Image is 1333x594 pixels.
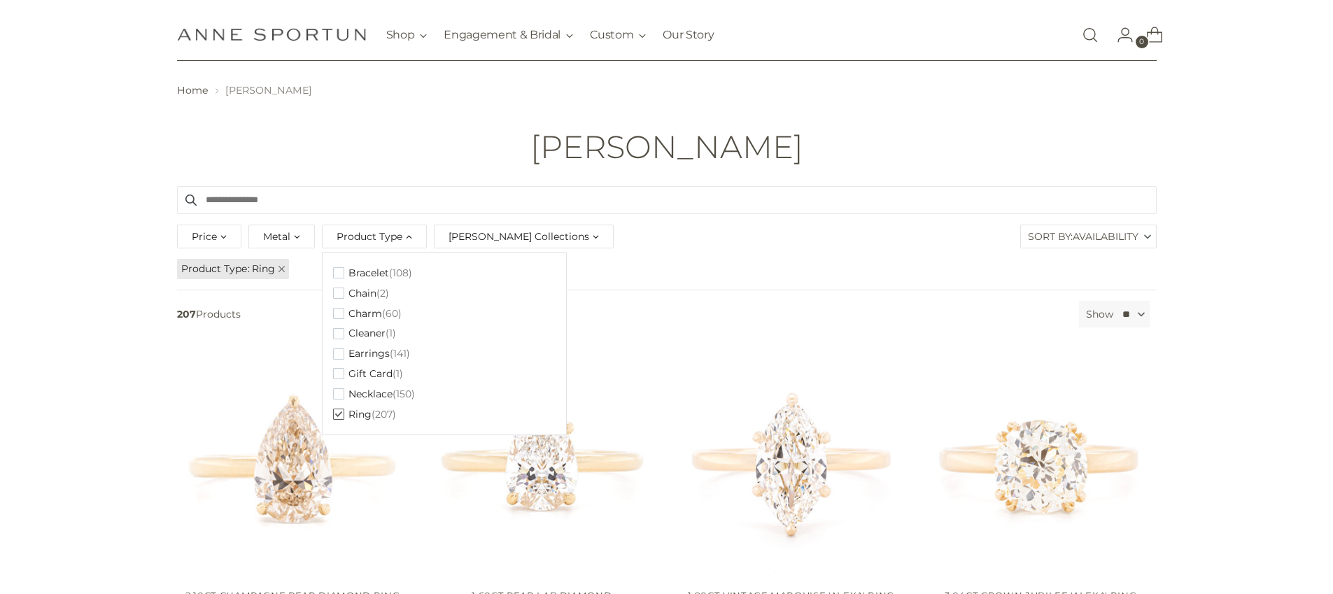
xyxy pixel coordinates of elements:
[389,267,412,279] span: (108)
[1135,21,1163,49] a: Open cart modal
[449,229,589,244] span: [PERSON_NAME] Collections
[348,368,393,380] span: Gift Card
[348,327,386,339] span: Cleaner
[390,348,410,360] span: (141)
[177,186,1157,214] input: Search products
[924,346,1156,578] a: 3.04ct Crown Jubilee 'Alexa' Ring
[252,262,275,275] span: Ring
[530,129,803,164] h1: [PERSON_NAME]
[348,288,376,299] span: Chain
[348,308,382,320] span: Charm
[225,84,312,97] span: [PERSON_NAME]
[444,20,573,50] button: Engagement & Bridal
[1073,225,1138,248] span: Availability
[192,229,217,244] span: Price
[393,388,415,400] span: (150)
[386,20,428,50] button: Shop
[333,263,412,283] button: Bracelet
[171,301,1073,327] span: Products
[386,327,396,339] span: (1)
[1106,21,1134,49] a: Go to the account page
[177,84,209,97] a: Home
[426,346,658,578] a: 1.60ct Pear Lab Diamond 'Alex' Ring
[263,229,290,244] span: Metal
[675,346,907,578] a: 1.90ct Vintage Marquise 'Alexa' Ring
[333,304,402,324] button: Charm
[1086,307,1113,322] label: Show
[177,346,409,578] a: 2.10ct Champagne Pear Diamond Ring
[181,262,252,276] span: Product Type
[348,388,393,400] span: Necklace
[333,404,396,425] button: Ring
[1021,225,1156,248] label: Sort By:Availability
[333,283,389,304] button: Chain
[177,83,1157,98] nav: breadcrumbs
[376,288,389,299] span: (2)
[333,344,410,364] button: Earrings
[393,368,403,380] span: (1)
[177,28,366,41] a: Anne Sportun Fine Jewellery
[382,308,402,320] span: (60)
[348,267,389,279] span: Bracelet
[333,364,403,384] button: Gift Card
[590,20,646,50] button: Custom
[177,308,196,320] b: 207
[348,409,372,420] span: Ring
[333,384,415,404] button: Necklace
[333,323,396,344] button: Cleaner
[337,229,402,244] span: Product Type
[663,20,714,50] a: Our Story
[1076,21,1104,49] a: Open search modal
[1136,36,1148,48] span: 0
[348,348,390,360] span: Earrings
[372,409,396,420] span: (207)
